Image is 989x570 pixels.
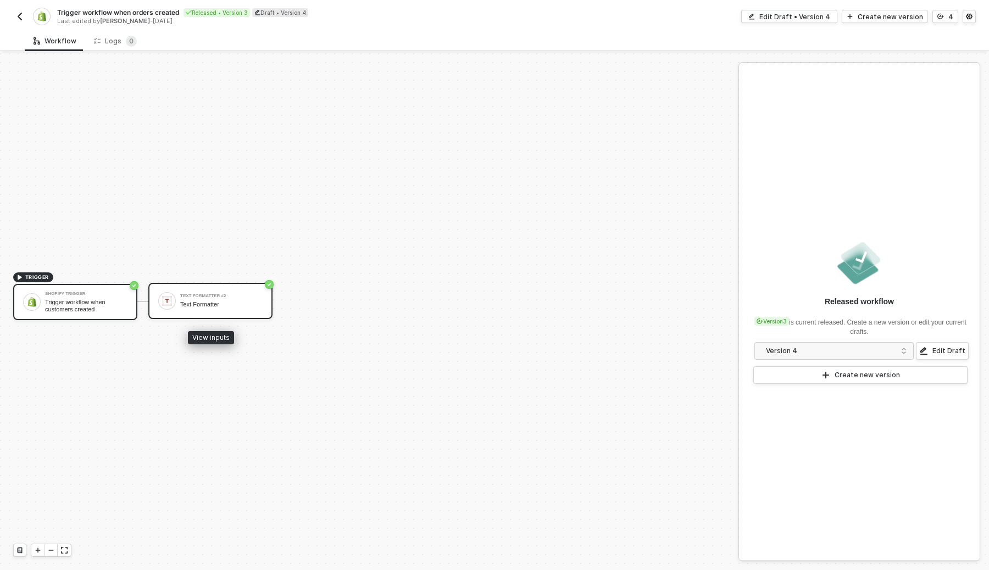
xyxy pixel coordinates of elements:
span: icon-settings [966,13,973,20]
span: icon-expand [61,547,68,554]
span: icon-success-page [130,281,138,290]
div: Draft • Version 4 [252,8,308,17]
div: Workflow [34,37,76,46]
div: Released • Version 3 [184,8,250,17]
span: icon-play [16,274,23,281]
div: Version 4 [766,345,895,357]
div: Released workflow [825,296,894,307]
sup: 0 [126,36,137,47]
div: Text Formatter [180,301,263,308]
span: icon-play [35,547,41,554]
span: icon-play [821,371,830,379]
span: [PERSON_NAME] [100,17,150,25]
div: Edit Draft • Version 4 [759,12,830,21]
button: Create new version [753,366,968,384]
span: icon-minus [48,547,54,554]
div: is current released. Create a new version or edit your current drafts. [752,311,966,337]
img: back [15,12,24,21]
img: released.png [835,239,884,287]
img: icon [27,297,37,307]
div: 4 [948,12,953,21]
div: Edit Draft [932,347,965,355]
span: icon-versioning [937,13,944,20]
span: icon-edit [254,9,260,15]
span: Trigger workflow when orders created [57,8,179,17]
button: Edit Draft [916,342,969,360]
div: Create new version [835,371,900,379]
button: back [13,10,26,23]
button: 4 [932,10,958,23]
div: Last edited by - [DATE] [57,17,493,25]
div: Text Formatter #2 [180,294,263,298]
button: Edit Draft • Version 4 [741,10,837,23]
div: Logs [94,36,137,47]
div: Trigger workflow when customers created [45,299,127,312]
span: TRIGGER [25,273,49,282]
div: Shopify Trigger [45,292,127,296]
span: icon-success-page [265,280,274,289]
div: Version 3 [754,317,789,326]
span: icon-versioning [757,318,763,325]
div: Create new version [858,12,923,21]
img: icon [162,296,172,306]
button: Create new version [842,10,928,23]
span: icon-edit [748,13,755,20]
div: View inputs [188,331,234,344]
span: icon-edit [919,347,928,355]
span: icon-play [847,13,853,20]
img: integration-icon [37,12,46,21]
